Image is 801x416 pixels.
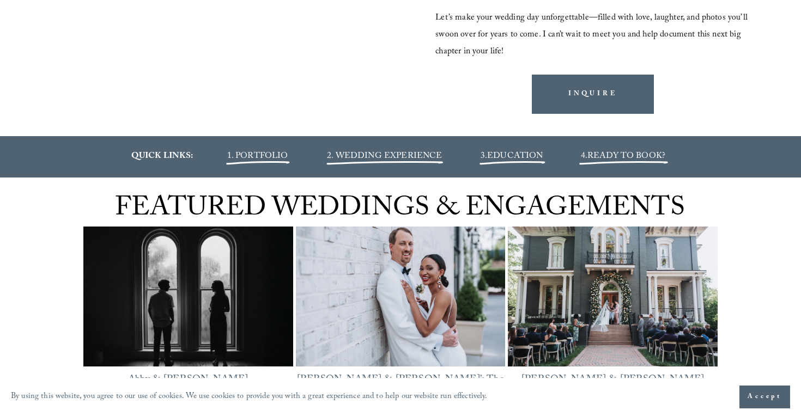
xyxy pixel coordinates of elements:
span: Let’s make your wedding day unforgettable—filled with love, laughter, and photos you’ll swoon ove... [435,11,750,59]
button: Accept [739,386,790,408]
a: 2. WEDDING EXPERIENCE [327,149,442,164]
img: Abby &amp; Reed’s Heights House Hotel Engagement [83,218,293,376]
span: Accept [748,391,782,402]
a: [PERSON_NAME] & [PERSON_NAME]’s The [PERSON_NAME] Wedding [297,372,503,401]
a: EDUCATION [487,149,543,164]
a: Bella &amp; Mike’s The Maxwell Raleigh Wedding [296,227,506,366]
a: 1. PORTFOLIO [227,149,288,164]
span: 4. [581,149,587,164]
img: Bella &amp; Mike’s The Maxwell Raleigh Wedding [296,218,506,375]
a: INQUIRE [532,75,654,113]
span: 3. [481,149,543,164]
p: By using this website, you agree to our use of cookies. We use cookies to provide you with a grea... [11,389,488,405]
span: FEATURED WEDDINGS & ENGAGEMENTS [115,188,685,233]
a: [PERSON_NAME] & [PERSON_NAME][GEOGRAPHIC_DATA] Wedding [521,372,705,401]
a: Abby & [PERSON_NAME][GEOGRAPHIC_DATA] Engagement [105,372,270,401]
img: Chantel &amp; James’ Heights House Hotel Wedding [508,227,718,366]
a: Abby &amp; Reed’s Heights House Hotel Engagement [83,227,293,366]
a: READY TO BOOK? [587,149,665,164]
strong: QUICK LINKS: [131,149,193,164]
